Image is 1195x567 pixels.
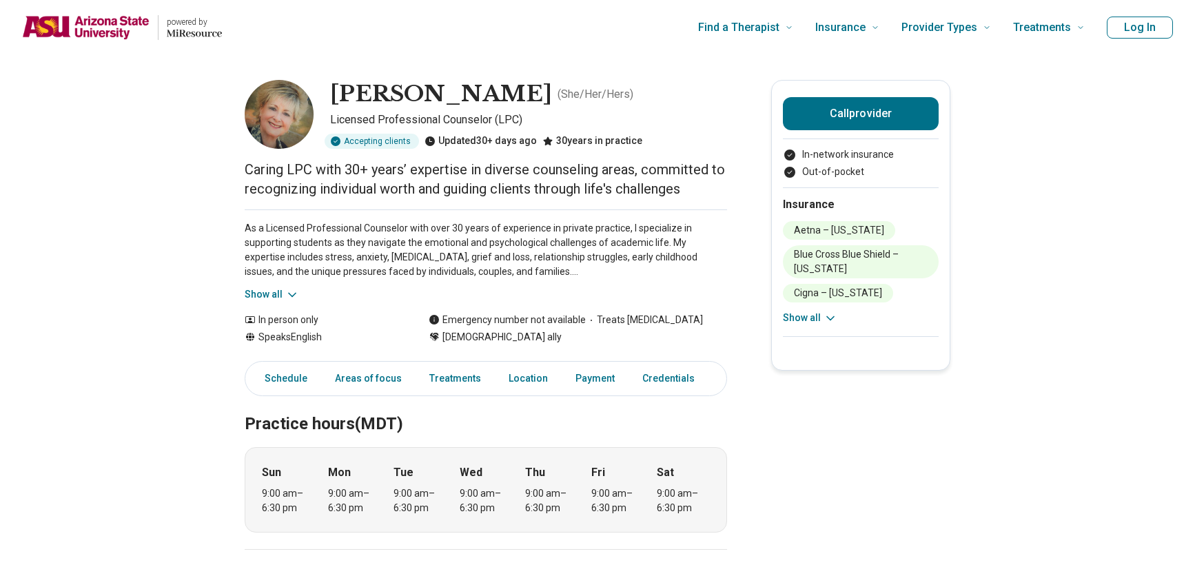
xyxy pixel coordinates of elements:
strong: Wed [460,464,482,481]
button: Show all [245,287,299,302]
li: Cigna – [US_STATE] [783,284,893,302]
p: Caring LPC with 30+ years’ expertise in diverse counseling areas, committed to recognizing indivi... [245,160,727,198]
div: Emergency number not available [429,313,586,327]
div: 9:00 am – 6:30 pm [460,486,513,515]
a: Credentials [634,364,711,393]
h1: [PERSON_NAME] [330,80,552,109]
button: Callprovider [783,97,939,130]
p: powered by [167,17,222,28]
div: 30 years in practice [542,134,642,149]
div: 9:00 am – 6:30 pm [262,486,315,515]
strong: Tue [394,464,413,481]
li: Aetna – [US_STATE] [783,221,895,240]
span: Provider Types [901,18,977,37]
div: 9:00 am – 6:30 pm [328,486,381,515]
div: 9:00 am – 6:30 pm [657,486,710,515]
div: Speaks English [245,330,401,344]
li: Out-of-pocket [783,165,939,179]
div: When does the program meet? [245,447,727,533]
button: Show all [783,311,837,325]
div: In person only [245,313,401,327]
li: In-network insurance [783,147,939,162]
strong: Sun [262,464,281,481]
div: 9:00 am – 6:30 pm [394,486,447,515]
h2: Practice hours (MDT) [245,380,727,436]
a: Location [500,364,556,393]
strong: Mon [328,464,351,481]
strong: Thu [525,464,545,481]
a: Schedule [248,364,316,393]
p: As a Licensed Professional Counselor with over 30 years of experience in private practice, I spec... [245,221,727,279]
span: [DEMOGRAPHIC_DATA] ally [442,330,562,344]
a: Treatments [421,364,489,393]
a: Home page [22,6,222,50]
p: Licensed Professional Counselor (LPC) [330,112,727,128]
button: Log In [1107,17,1173,39]
div: Updated 30+ days ago [425,134,537,149]
span: Treats [MEDICAL_DATA] [586,313,703,327]
strong: Fri [591,464,605,481]
img: Sandra Tursini, Licensed Professional Counselor (LPC) [245,80,314,149]
h2: Insurance [783,196,939,213]
div: 9:00 am – 6:30 pm [525,486,578,515]
div: 9:00 am – 6:30 pm [591,486,644,515]
a: Areas of focus [327,364,410,393]
ul: Payment options [783,147,939,179]
li: Blue Cross Blue Shield – [US_STATE] [783,245,939,278]
div: Accepting clients [325,134,419,149]
span: Insurance [815,18,866,37]
span: Treatments [1013,18,1071,37]
strong: Sat [657,464,674,481]
a: Payment [567,364,623,393]
span: Find a Therapist [698,18,779,37]
p: ( She/Her/Hers ) [558,86,633,103]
